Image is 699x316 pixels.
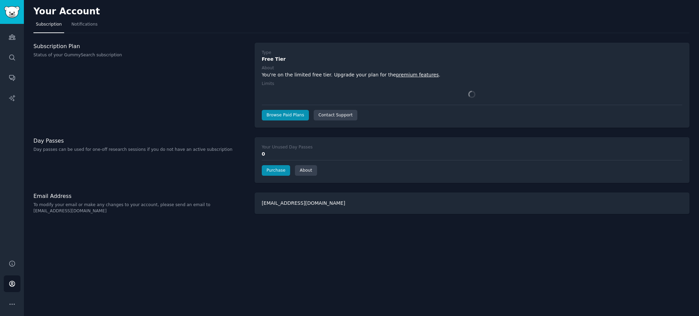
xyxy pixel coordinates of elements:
[255,192,689,214] div: [EMAIL_ADDRESS][DOMAIN_NAME]
[71,21,98,28] span: Notifications
[262,50,271,56] div: Type
[262,81,274,87] div: Limits
[262,110,309,121] a: Browse Paid Plans
[36,21,62,28] span: Subscription
[69,19,100,33] a: Notifications
[33,6,100,17] h2: Your Account
[4,6,20,18] img: GummySearch logo
[33,137,247,144] h3: Day Passes
[314,110,357,121] a: Contact Support
[262,150,682,158] div: 0
[262,71,682,78] div: You're on the limited free tier. Upgrade your plan for the .
[33,19,64,33] a: Subscription
[262,56,682,63] div: Free Tier
[33,52,247,58] p: Status of your GummySearch subscription
[262,65,274,71] div: About
[295,165,317,176] a: About
[33,147,247,153] p: Day passes can be used for one-off research sessions if you do not have an active subscription
[262,165,290,176] a: Purchase
[33,202,247,214] p: To modify your email or make any changes to your account, please send an email to [EMAIL_ADDRESS]...
[262,144,313,150] div: Your Unused Day Passes
[33,192,247,200] h3: Email Address
[33,43,247,50] h3: Subscription Plan
[396,72,439,77] a: premium features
